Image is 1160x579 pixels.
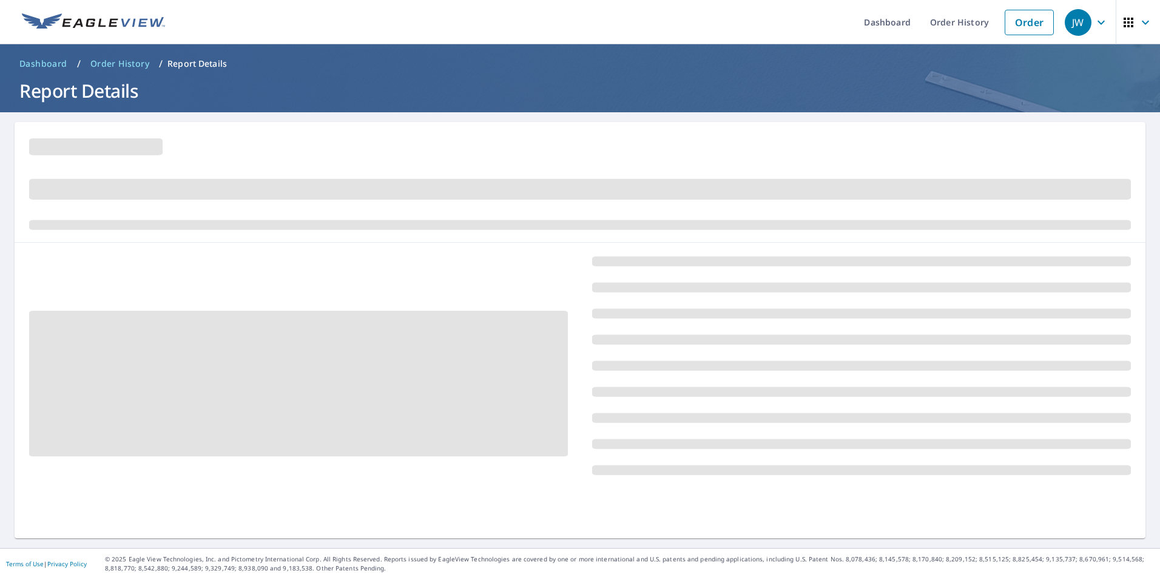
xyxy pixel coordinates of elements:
[19,58,67,70] span: Dashboard
[22,13,165,32] img: EV Logo
[90,58,149,70] span: Order History
[6,560,87,567] p: |
[1065,9,1091,36] div: JW
[15,54,72,73] a: Dashboard
[77,56,81,71] li: /
[167,58,227,70] p: Report Details
[1005,10,1054,35] a: Order
[6,560,44,568] a: Terms of Use
[15,78,1145,103] h1: Report Details
[15,54,1145,73] nav: breadcrumb
[86,54,154,73] a: Order History
[159,56,163,71] li: /
[47,560,87,568] a: Privacy Policy
[105,555,1154,573] p: © 2025 Eagle View Technologies, Inc. and Pictometry International Corp. All Rights Reserved. Repo...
